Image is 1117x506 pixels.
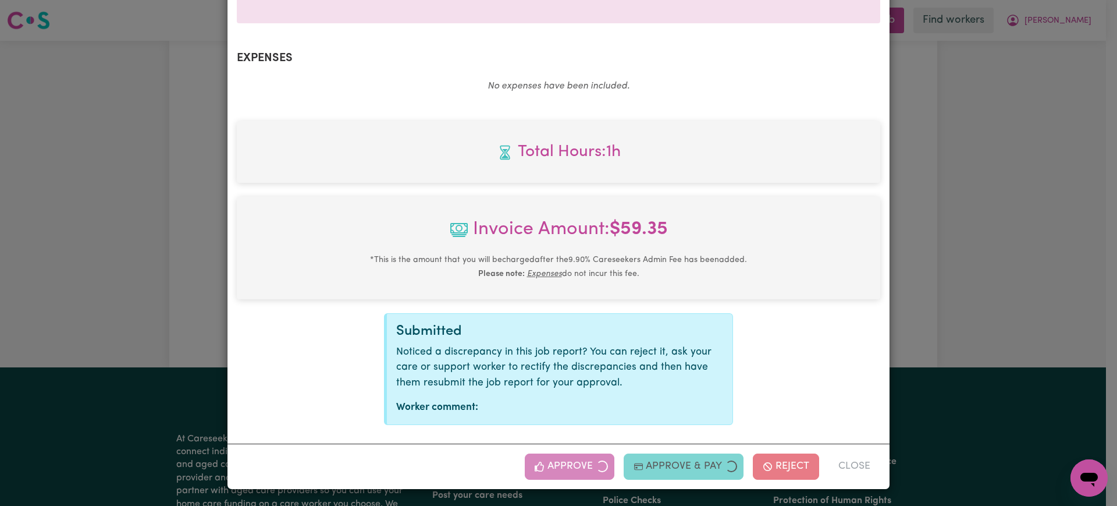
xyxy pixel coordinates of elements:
span: Invoice Amount: [246,215,871,253]
u: Expenses [527,270,562,278]
span: Total hours worked: 1 hour [246,140,871,164]
span: Submitted [396,324,462,338]
b: $ 59.35 [610,220,668,239]
small: This is the amount that you will be charged after the 9.90 % Careseekers Admin Fee has been added... [370,256,747,278]
strong: Worker comment: [396,402,478,412]
h2: Expenses [237,51,880,65]
em: No expenses have been included. [488,82,629,91]
b: Please note: [478,270,525,278]
p: Noticed a discrepancy in this job report? You can reject it, ask your care or support worker to r... [396,345,723,391]
iframe: Button to launch messaging window [1070,459,1108,497]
